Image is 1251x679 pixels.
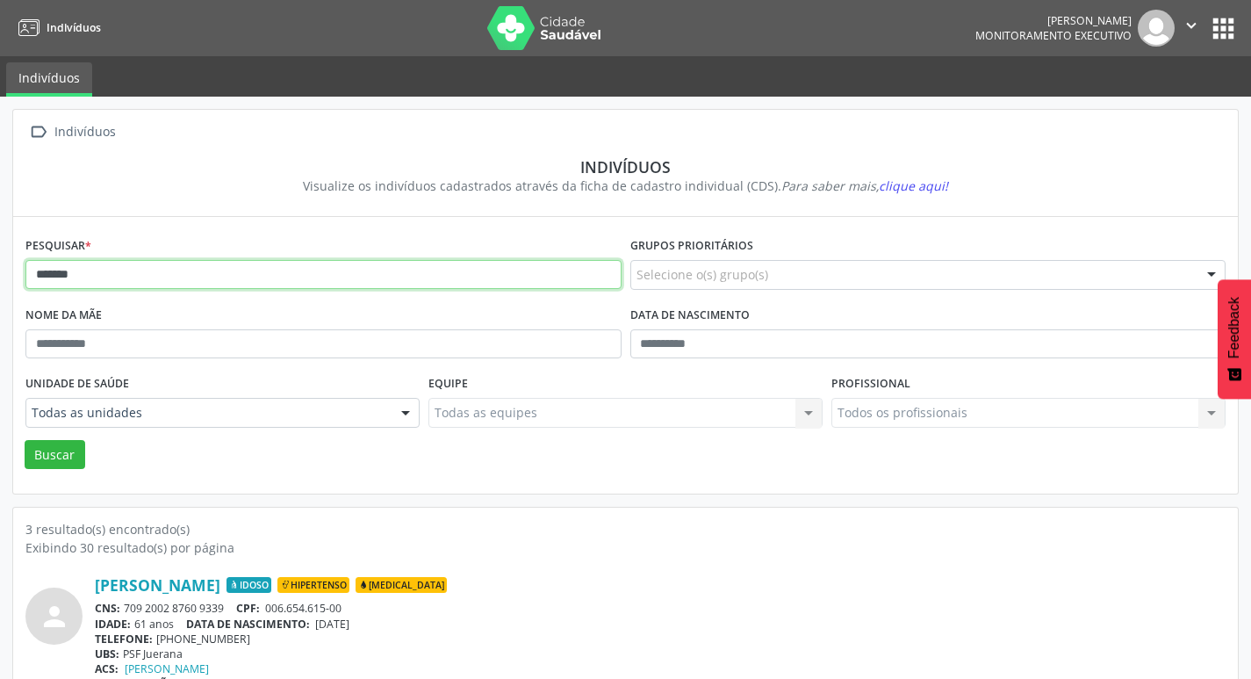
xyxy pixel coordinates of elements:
[95,646,1226,661] div: PSF Juerana
[25,119,119,145] a:  Indivíduos
[236,601,260,616] span: CPF:
[125,661,209,676] a: [PERSON_NAME]
[95,646,119,661] span: UBS:
[95,601,1226,616] div: 709 2002 8760 9339
[1218,279,1251,399] button: Feedback - Mostrar pesquisa
[12,13,101,42] a: Indivíduos
[25,371,129,398] label: Unidade de saúde
[6,62,92,97] a: Indivíduos
[95,661,119,676] span: ACS:
[25,440,85,470] button: Buscar
[25,538,1226,557] div: Exibindo 30 resultado(s) por página
[1226,297,1242,358] span: Feedback
[356,577,447,593] span: [MEDICAL_DATA]
[38,157,1213,177] div: Indivíduos
[25,520,1226,538] div: 3 resultado(s) encontrado(s)
[47,20,101,35] span: Indivíduos
[265,601,342,616] span: 006.654.615-00
[51,119,119,145] div: Indivíduos
[636,265,768,284] span: Selecione o(s) grupo(s)
[879,177,948,194] span: clique aqui!
[25,119,51,145] i: 
[1138,10,1175,47] img: img
[25,302,102,329] label: Nome da mãe
[226,577,271,593] span: Idoso
[95,617,1226,632] div: 61 anos
[95,601,120,616] span: CNS:
[630,233,753,260] label: Grupos prioritários
[95,617,131,632] span: IDADE:
[38,177,1213,195] div: Visualize os indivíduos cadastrados através da ficha de cadastro individual (CDS).
[25,233,91,260] label: Pesquisar
[1182,16,1201,35] i: 
[95,575,220,595] a: [PERSON_NAME]
[630,302,750,329] label: Data de nascimento
[32,404,384,422] span: Todas as unidades
[428,371,468,398] label: Equipe
[315,617,349,632] span: [DATE]
[831,371,910,398] label: Profissional
[975,28,1132,43] span: Monitoramento Executivo
[95,632,1226,646] div: [PHONE_NUMBER]
[277,577,349,593] span: Hipertenso
[781,177,948,194] i: Para saber mais,
[186,617,310,632] span: DATA DE NASCIMENTO:
[975,13,1132,28] div: [PERSON_NAME]
[95,632,153,646] span: TELEFONE:
[1175,10,1208,47] button: 
[1208,13,1239,44] button: apps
